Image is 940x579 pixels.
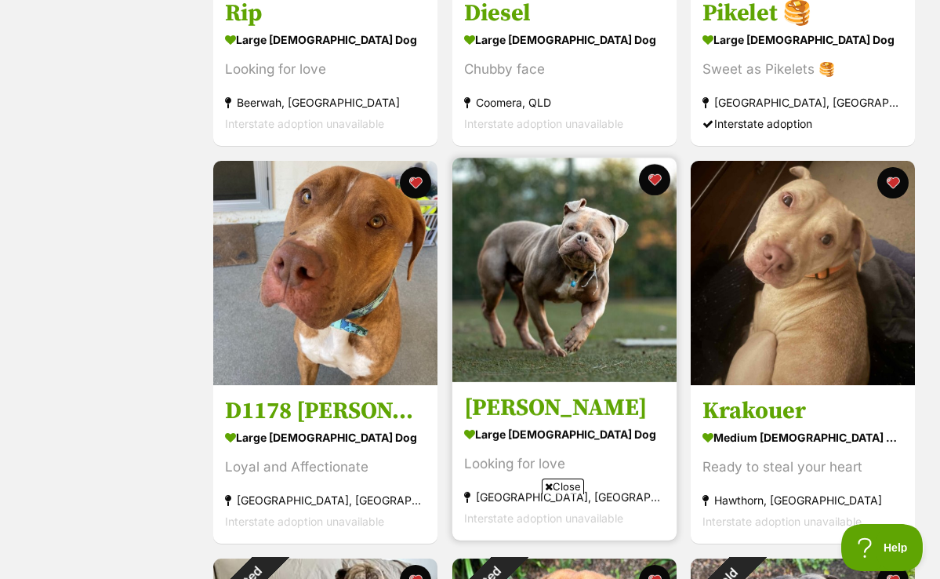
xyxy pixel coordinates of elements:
[225,396,426,426] h3: D1178 [PERSON_NAME]
[464,453,665,475] div: Looking for love
[841,524,924,571] iframe: Help Scout Beacon - Open
[225,426,426,449] div: large [DEMOGRAPHIC_DATA] Dog
[464,59,665,80] div: Chubby face
[877,167,909,198] button: favourite
[213,384,437,544] a: D1178 [PERSON_NAME] large [DEMOGRAPHIC_DATA] Dog Loyal and Affectionate [GEOGRAPHIC_DATA], [GEOGR...
[691,161,915,385] img: Krakouer
[452,158,677,382] img: Chicko
[638,164,670,195] button: favourite
[464,28,665,51] div: large [DEMOGRAPHIC_DATA] Dog
[185,501,756,571] iframe: Advertisement
[464,423,665,446] div: large [DEMOGRAPHIC_DATA] Dog
[702,490,903,511] div: Hawthorn, [GEOGRAPHIC_DATA]
[225,92,426,113] div: Beerwah, [GEOGRAPHIC_DATA]
[542,479,584,494] span: Close
[691,384,915,544] a: Krakouer medium [DEMOGRAPHIC_DATA] Dog Ready to steal your heart Hawthorn, [GEOGRAPHIC_DATA] Inte...
[213,161,437,385] img: D1178 Leo
[464,486,665,508] div: [GEOGRAPHIC_DATA], [GEOGRAPHIC_DATA]
[702,396,903,426] h3: Krakouer
[702,426,903,449] div: medium [DEMOGRAPHIC_DATA] Dog
[702,59,903,80] div: Sweet as Pikelets 🥞
[225,117,384,130] span: Interstate adoption unavailable
[702,515,862,528] span: Interstate adoption unavailable
[702,28,903,51] div: large [DEMOGRAPHIC_DATA] Dog
[225,59,426,80] div: Looking for love
[702,113,903,134] div: Interstate adoption
[464,393,665,423] h3: [PERSON_NAME]
[225,457,426,478] div: Loyal and Affectionate
[464,117,623,130] span: Interstate adoption unavailable
[702,92,903,113] div: [GEOGRAPHIC_DATA], [GEOGRAPHIC_DATA]
[702,457,903,478] div: Ready to steal your heart
[452,381,677,541] a: [PERSON_NAME] large [DEMOGRAPHIC_DATA] Dog Looking for love [GEOGRAPHIC_DATA], [GEOGRAPHIC_DATA] ...
[225,490,426,511] div: [GEOGRAPHIC_DATA], [GEOGRAPHIC_DATA]
[225,28,426,51] div: large [DEMOGRAPHIC_DATA] Dog
[464,92,665,113] div: Coomera, QLD
[400,167,431,198] button: favourite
